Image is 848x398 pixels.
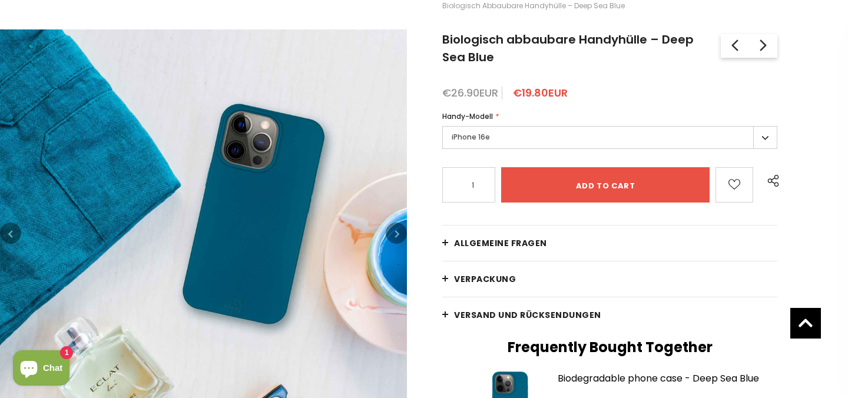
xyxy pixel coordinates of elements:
[513,85,568,100] span: €19.80EUR
[442,111,493,121] span: Handy-Modell
[442,339,777,356] h2: Frequently Bought Together
[501,167,710,203] input: Add to cart
[442,261,777,297] a: VERPACKUNG
[442,225,777,261] a: Allgemeine Fragen
[442,85,498,100] span: €26.90EUR
[454,309,601,321] span: Versand und Rücksendungen
[454,273,516,285] span: VERPACKUNG
[454,237,547,249] span: Allgemeine Fragen
[442,297,777,333] a: Versand und Rücksendungen
[558,373,777,394] a: Biodegradable phone case - Deep Sea Blue
[442,31,694,65] span: Biologisch abbaubare Handyhülle – Deep Sea Blue
[442,126,777,149] label: iPhone 16e
[9,350,73,389] inbox-online-store-chat: Shopify online store chat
